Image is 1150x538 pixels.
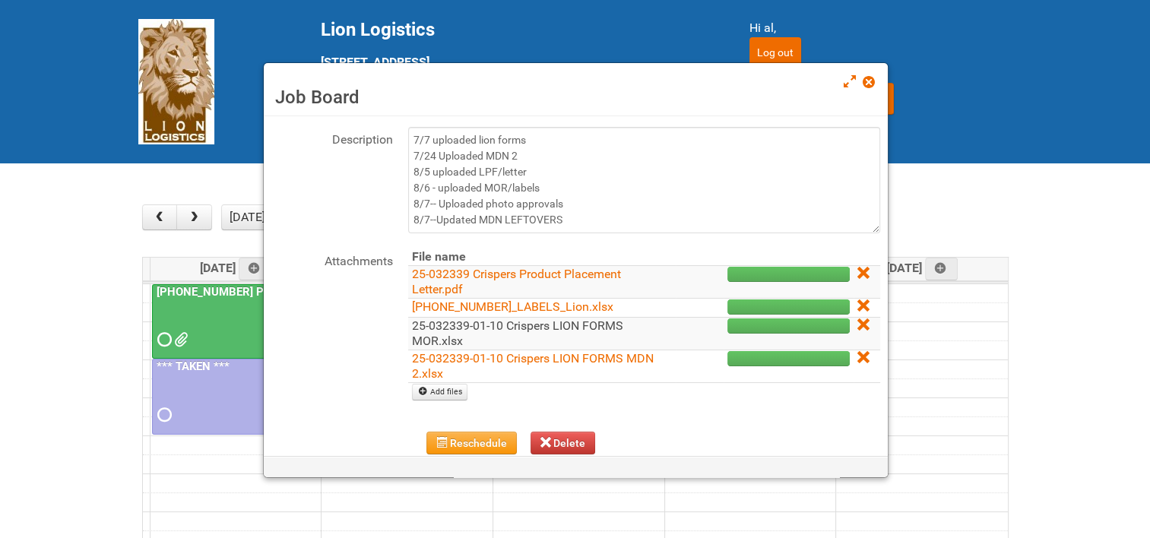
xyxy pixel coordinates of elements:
[157,410,168,420] span: Requested
[412,299,613,314] a: [PHONE_NUMBER]_LABELS_Lion.xlsx
[412,267,621,296] a: 25-032339 Crispers Product Placement Letter.pdf
[152,284,317,359] a: [PHONE_NUMBER] Power Liquid Toilet Bowl Cleaner - Mailing 1
[275,86,876,109] h3: Job Board
[321,19,711,127] div: [STREET_ADDRESS] [GEOGRAPHIC_DATA] tel: [PHONE_NUMBER]
[271,127,393,149] label: Description
[408,127,880,233] textarea: 7/7 uploaded lion forms 7/24 Uploaded MDN 2 8/5 uploaded LPF/letter 8/6 - uploaded MOR/labels 8/7...
[749,37,801,68] input: Log out
[138,19,214,144] img: Lion Logistics
[239,258,272,280] a: Add an event
[531,432,596,454] button: Delete
[412,384,467,400] a: Add files
[408,248,676,266] th: File name
[221,204,273,230] button: [DATE]
[886,261,958,275] span: [DATE]
[749,19,1012,37] div: Hi al,
[200,261,272,275] span: [DATE]
[271,248,393,271] label: Attachments
[138,74,214,88] a: Lion Logistics
[426,432,517,454] button: Reschedule
[412,318,623,348] a: 25-032339-01-10 Crispers LION FORMS MOR.xlsx
[154,285,483,299] a: [PHONE_NUMBER] Power Liquid Toilet Bowl Cleaner - Mailing 1
[925,258,958,280] a: Add an event
[412,351,654,381] a: 25-032339-01-10 Crispers LION FORMS MDN 2.xlsx
[174,334,185,345] span: GROUP 1002 (2).jpg GROUP 1002 (3).jpg MOR 24-096164-01-08.xlsm Labels 24-096164-01-08 Toilet Bowl...
[157,334,168,345] span: Requested
[321,19,435,40] span: Lion Logistics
